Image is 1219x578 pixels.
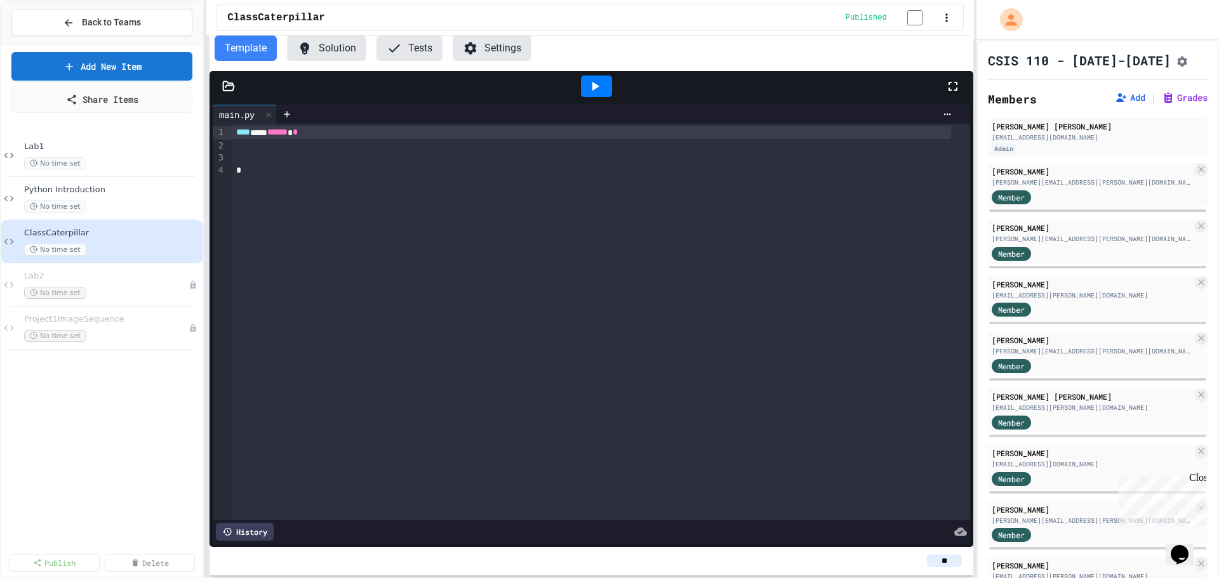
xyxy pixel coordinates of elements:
span: Back to Teams [82,16,141,29]
button: Template [215,36,277,61]
span: | [1150,90,1157,105]
div: [PERSON_NAME] [992,166,1192,177]
button: Assignment Settings [1176,53,1189,68]
div: My Account [987,5,1026,34]
span: No time set [24,287,86,299]
h1: CSIS 110 - [DATE]-[DATE] [988,51,1171,69]
div: Admin [992,143,1016,154]
span: Project1ImageSequence [24,314,189,325]
div: [PERSON_NAME][EMAIL_ADDRESS][PERSON_NAME][DOMAIN_NAME] [992,346,1192,356]
div: [PERSON_NAME][EMAIL_ADDRESS][PERSON_NAME][DOMAIN_NAME] [992,234,1192,244]
a: Publish [9,554,100,572]
span: Member [998,192,1025,203]
div: [PERSON_NAME] [992,334,1192,346]
div: [PERSON_NAME] [992,560,1192,571]
div: Content is published and visible to students [846,10,938,25]
span: Lab2 [24,271,189,282]
div: History [216,523,274,541]
span: ClassCaterpillar [24,228,200,239]
a: Add New Item [11,52,192,81]
div: [EMAIL_ADDRESS][DOMAIN_NAME] [992,459,1192,469]
div: 3 [213,152,225,164]
span: No time set [24,200,86,213]
button: Add [1115,91,1145,104]
span: No time set [24,244,86,256]
div: [PERSON_NAME] [992,447,1192,459]
button: Tests [376,36,443,61]
div: [EMAIL_ADDRESS][PERSON_NAME][DOMAIN_NAME] [992,403,1192,412]
button: Back to Teams [11,9,192,36]
div: [EMAIL_ADDRESS][PERSON_NAME][DOMAIN_NAME] [992,291,1192,300]
div: Chat with us now!Close [5,5,88,81]
span: Member [998,529,1025,541]
div: [EMAIL_ADDRESS][DOMAIN_NAME] [992,133,1204,142]
span: Member [998,417,1025,428]
button: Solution [287,36,366,61]
div: [PERSON_NAME][EMAIL_ADDRESS][PERSON_NAME][DOMAIN_NAME] [992,178,1192,187]
span: Python Introduction [24,185,200,195]
div: [PERSON_NAME] [PERSON_NAME] [992,121,1204,132]
span: Member [998,304,1025,315]
div: [PERSON_NAME][EMAIL_ADDRESS][PERSON_NAME][DOMAIN_NAME] [992,516,1192,525]
div: 1 [213,126,225,139]
span: Member [998,473,1025,485]
a: Delete [105,554,196,572]
span: No time set [24,330,86,342]
iframe: chat widget [1114,472,1206,526]
div: [PERSON_NAME] [992,279,1192,290]
div: [PERSON_NAME] [992,222,1192,233]
div: [PERSON_NAME] [992,504,1192,515]
div: Unpublished [189,280,197,289]
div: [PERSON_NAME] [PERSON_NAME] [992,391,1192,402]
span: Member [998,360,1025,372]
h2: Members [988,90,1037,108]
span: Lab1 [24,141,200,152]
button: Settings [453,36,531,61]
a: Share Items [11,86,192,113]
div: Unpublished [189,324,197,332]
div: 4 [213,164,225,177]
iframe: chat widget [1166,527,1206,565]
span: Published [846,13,887,23]
div: 2 [213,140,225,152]
span: Member [998,248,1025,259]
div: main.py [213,108,261,121]
span: No time set [24,157,86,169]
input: publish toggle [892,10,938,25]
button: Grades [1162,91,1208,104]
span: ClassCaterpillar [227,10,325,25]
div: main.py [213,105,277,124]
